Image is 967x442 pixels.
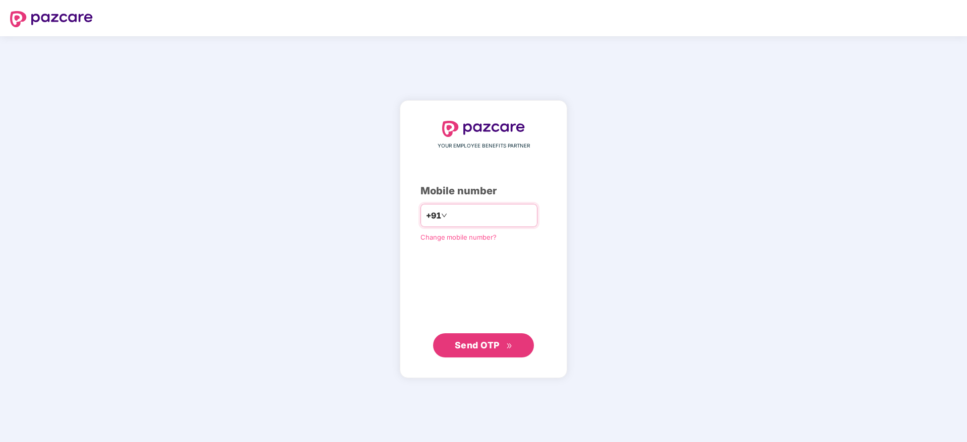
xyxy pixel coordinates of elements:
img: logo [442,121,525,137]
span: down [441,212,447,218]
span: +91 [426,209,441,222]
div: Mobile number [420,183,547,199]
img: logo [10,11,93,27]
span: double-right [506,343,513,349]
span: YOUR EMPLOYEE BENEFITS PARTNER [438,142,530,150]
button: Send OTPdouble-right [433,333,534,357]
a: Change mobile number? [420,233,497,241]
span: Send OTP [455,340,500,350]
